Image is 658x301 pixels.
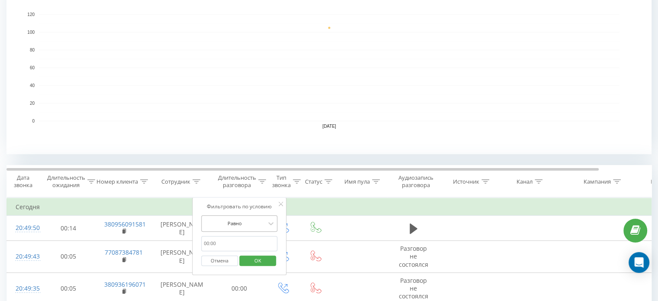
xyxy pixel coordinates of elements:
div: Тип звонка [272,174,291,189]
text: [DATE] [322,124,336,129]
div: Статус [305,178,322,185]
div: Источник [453,178,479,185]
text: 60 [30,65,35,70]
text: 120 [27,12,35,17]
button: Отмена [201,256,238,266]
a: 380936196071 [104,280,146,288]
span: Разговор не состоялся [399,276,428,300]
span: OK [246,254,270,267]
div: Open Intercom Messenger [629,252,649,273]
div: Дата звонка [7,174,39,189]
td: 00:05 [42,241,96,273]
input: 00:00 [201,236,277,251]
td: [PERSON_NAME] [152,241,212,273]
text: 40 [30,83,35,88]
div: Аудиозапись разговора [395,174,437,189]
text: 0 [32,119,35,123]
text: 20 [30,101,35,106]
td: 00:14 [42,216,96,241]
div: Имя пула [344,178,370,185]
div: 20:49:35 [16,280,33,297]
div: Сотрудник [161,178,190,185]
a: 380956091581 [104,220,146,228]
div: Канал [517,178,533,185]
div: 20:49:50 [16,220,33,236]
text: 100 [27,30,35,35]
a: 77087384781 [105,248,143,256]
span: Разговор не состоялся [399,244,428,268]
div: Номер клиента [96,178,138,185]
div: Длительность разговора [218,174,256,189]
button: OK [239,256,276,266]
div: Кампания [584,178,611,185]
div: 20:49:43 [16,248,33,265]
text: 80 [30,48,35,52]
div: Фильтровать по условию [201,202,277,211]
div: Длительность ожидания [47,174,85,189]
td: [PERSON_NAME] [152,216,212,241]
